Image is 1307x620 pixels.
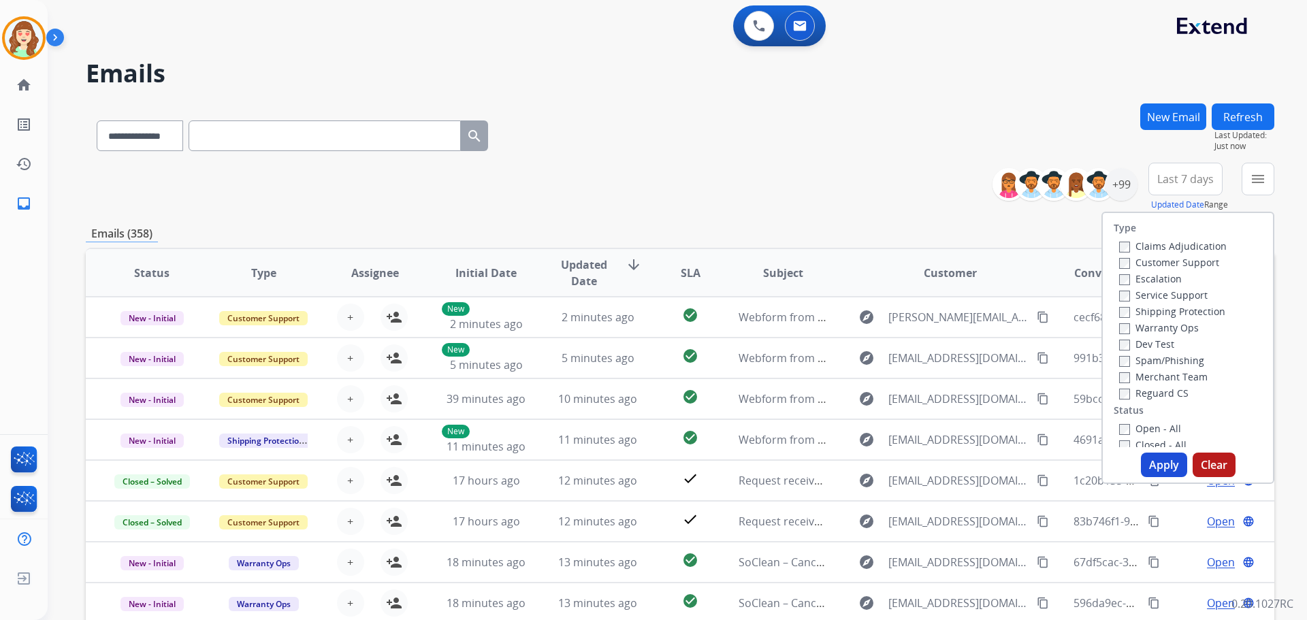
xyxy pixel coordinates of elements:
[739,555,1044,570] span: SoClean – Cancel – 8e91f661-7256-49b3-8cb5-82e82c15182d
[16,156,32,172] mat-icon: history
[888,350,1029,366] span: [EMAIL_ADDRESS][DOMAIN_NAME]
[558,555,637,570] span: 13 minutes ago
[347,350,353,366] span: +
[386,554,402,570] mat-icon: person_add
[347,309,353,325] span: +
[1214,141,1274,152] span: Just now
[1074,391,1282,406] span: 59bccb94-5867-4547-8998-5992dc6a398c
[347,595,353,611] span: +
[86,225,158,242] p: Emails (358)
[1119,356,1130,367] input: Spam/Phishing
[386,391,402,407] mat-icon: person_add
[347,431,353,448] span: +
[739,473,1141,488] span: Request received] Resolve the issue and log your decision. ͏‌ ͏‌ ͏‌ ͏‌ ͏‌ ͏‌ ͏‌ ͏‌ ͏‌ ͏‌ ͏‌ ͏‌ ͏‌...
[739,391,1047,406] span: Webform from [EMAIL_ADDRESS][DOMAIN_NAME] on [DATE]
[16,195,32,212] mat-icon: inbox
[1231,595,1293,612] p: 0.20.1027RC
[1148,163,1223,195] button: Last 7 days
[386,595,402,611] mat-icon: person_add
[5,19,43,57] img: avatar
[682,552,698,568] mat-icon: check_circle
[1119,422,1181,435] label: Open - All
[858,391,875,407] mat-icon: explore
[337,589,364,617] button: +
[558,391,637,406] span: 10 minutes ago
[219,474,308,489] span: Customer Support
[858,595,875,611] mat-icon: explore
[1037,597,1049,609] mat-icon: content_copy
[888,595,1029,611] span: [EMAIL_ADDRESS][DOMAIN_NAME]
[858,431,875,448] mat-icon: explore
[1119,305,1225,318] label: Shipping Protection
[682,470,698,487] mat-icon: check
[251,265,276,281] span: Type
[466,128,483,144] mat-icon: search
[1037,515,1049,527] mat-icon: content_copy
[858,472,875,489] mat-icon: explore
[626,257,642,273] mat-icon: arrow_downward
[558,473,637,488] span: 12 minutes ago
[1074,310,1271,325] span: cecf6876-74ef-4430-9d27-25fadc9f5c22
[1119,321,1199,334] label: Warranty Ops
[447,439,526,454] span: 11 minutes ago
[120,556,184,570] span: New - Initial
[1207,554,1235,570] span: Open
[1074,432,1285,447] span: 4691aeda-ebb8-4d05-ab4c-233420ec36dc
[682,593,698,609] mat-icon: check_circle
[1157,176,1214,182] span: Last 7 days
[1151,199,1228,210] span: Range
[1207,513,1235,529] span: Open
[386,309,402,325] mat-icon: person_add
[739,310,1216,325] span: Webform from [PERSON_NAME][EMAIL_ADDRESS][PERSON_NAME][DOMAIN_NAME] on [DATE]
[1119,289,1208,301] label: Service Support
[1119,272,1182,285] label: Escalation
[682,429,698,446] mat-icon: check_circle
[763,265,803,281] span: Subject
[1037,393,1049,405] mat-icon: content_copy
[337,304,364,331] button: +
[1119,274,1130,285] input: Escalation
[1119,242,1130,252] input: Claims Adjudication
[450,357,523,372] span: 5 minutes ago
[1119,258,1130,269] input: Customer Support
[337,508,364,535] button: +
[1074,265,1161,281] span: Conversation ID
[1119,240,1227,252] label: Claims Adjudication
[386,513,402,529] mat-icon: person_add
[86,60,1274,87] h2: Emails
[1119,338,1174,350] label: Dev Test
[1119,372,1130,383] input: Merchant Team
[120,434,184,448] span: New - Initial
[120,352,184,366] span: New - Initial
[1074,350,1280,365] span: 991b3652-8e18-42e9-be9f-9cc481807bca
[682,389,698,405] mat-icon: check_circle
[562,310,634,325] span: 2 minutes ago
[1148,515,1160,527] mat-icon: content_copy
[120,311,184,325] span: New - Initial
[1119,307,1130,318] input: Shipping Protection
[450,316,523,331] span: 2 minutes ago
[447,555,526,570] span: 18 minutes ago
[337,549,364,576] button: +
[888,431,1029,448] span: [EMAIL_ADDRESS][DOMAIN_NAME]
[1074,514,1278,529] span: 83b746f1-9872-4e42-89db-520908c1dffd
[347,391,353,407] span: +
[447,595,526,610] span: 18 minutes ago
[558,514,637,529] span: 12 minutes ago
[1119,440,1130,451] input: Closed - All
[386,431,402,448] mat-icon: person_add
[219,352,308,366] span: Customer Support
[120,393,184,407] span: New - Initial
[888,472,1029,489] span: [EMAIL_ADDRESS][DOMAIN_NAME]
[351,265,399,281] span: Assignee
[1119,438,1187,451] label: Closed - All
[1148,597,1160,609] mat-icon: content_copy
[1074,595,1278,610] span: 596da9ec-01da-42ea-b2ec-011cf4ab8f45
[347,472,353,489] span: +
[16,77,32,93] mat-icon: home
[558,432,637,447] span: 11 minutes ago
[1037,352,1049,364] mat-icon: content_copy
[858,554,875,570] mat-icon: explore
[553,257,615,289] span: Updated Date
[682,307,698,323] mat-icon: check_circle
